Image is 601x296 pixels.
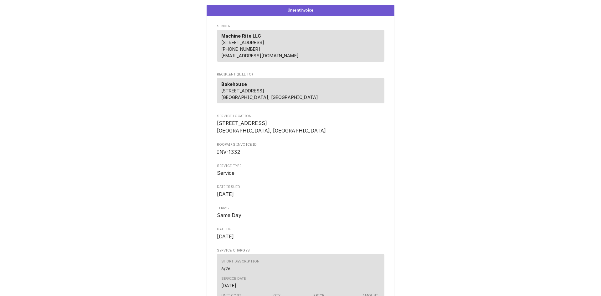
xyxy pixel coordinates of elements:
span: INV-1332 [217,149,240,155]
div: Short Description [221,265,231,272]
div: Roopairs Invoice ID [217,142,384,156]
a: [PHONE_NUMBER] [221,46,260,52]
span: Service Charges [217,248,384,253]
span: Recipient (Bill To) [217,72,384,77]
span: Date Issued [217,184,384,190]
span: Service Type [217,164,384,169]
div: Service Type [217,164,384,177]
span: [STREET_ADDRESS] [GEOGRAPHIC_DATA], [GEOGRAPHIC_DATA] [217,120,326,134]
div: Sender [217,30,384,64]
div: Terms [217,206,384,219]
span: Date Due [217,227,384,232]
div: Service Date [221,282,237,289]
div: Sender [217,30,384,62]
div: Service Date [221,276,246,281]
span: Roopairs Invoice ID [217,142,384,147]
div: Invoice Sender [217,24,384,65]
div: Short Description [221,259,260,272]
span: Date Due [217,233,384,241]
span: Sender [217,24,384,29]
strong: Bakehouse [221,81,247,87]
span: [STREET_ADDRESS] [GEOGRAPHIC_DATA], [GEOGRAPHIC_DATA] [221,88,318,100]
div: Invoice Recipient [217,72,384,106]
span: Service Location [217,120,384,134]
span: Service [217,170,235,176]
div: Short Description [221,259,260,264]
div: Status [207,5,394,16]
div: Date Issued [217,184,384,198]
span: Roopairs Invoice ID [217,148,384,156]
span: [DATE] [217,191,234,197]
a: [EMAIL_ADDRESS][DOMAIN_NAME] [221,53,299,58]
div: Recipient (Bill To) [217,78,384,103]
span: Service Location [217,114,384,119]
span: Terms [217,206,384,211]
div: Date Due [217,227,384,240]
div: Service Location [217,114,384,135]
div: Service Date [221,276,246,289]
span: Same Day [217,212,241,218]
strong: Machine Rite LLC [221,33,261,39]
span: Date Issued [217,191,384,198]
span: Terms [217,212,384,219]
span: Service Type [217,169,384,177]
span: [STREET_ADDRESS] [221,40,265,45]
span: [DATE] [217,234,234,240]
span: Unsent Invoice [288,8,313,12]
div: Recipient (Bill To) [217,78,384,106]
